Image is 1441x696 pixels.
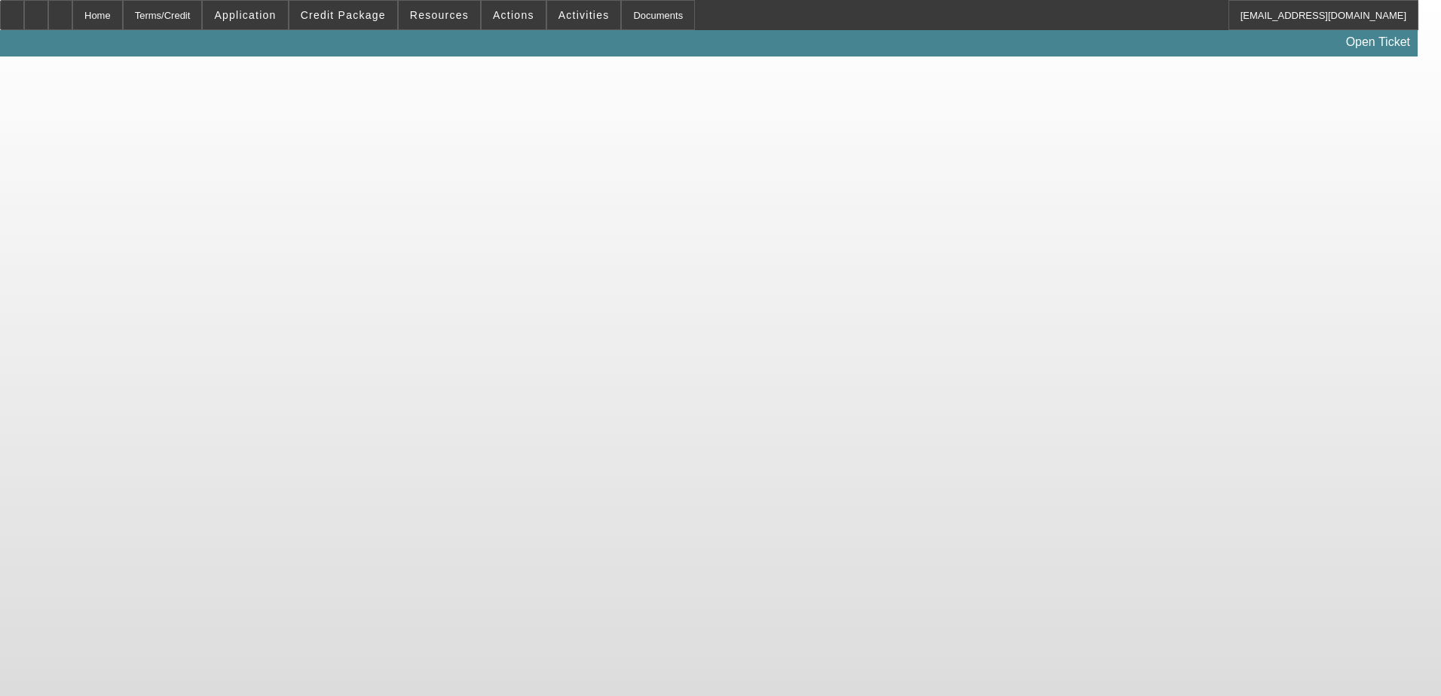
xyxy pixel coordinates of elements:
button: Resources [399,1,480,29]
span: Actions [493,9,534,21]
button: Credit Package [289,1,397,29]
span: Activities [558,9,610,21]
a: Open Ticket [1340,29,1416,55]
button: Application [203,1,287,29]
span: Application [214,9,276,21]
button: Activities [547,1,621,29]
span: Resources [410,9,469,21]
span: Credit Package [301,9,386,21]
button: Actions [482,1,546,29]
